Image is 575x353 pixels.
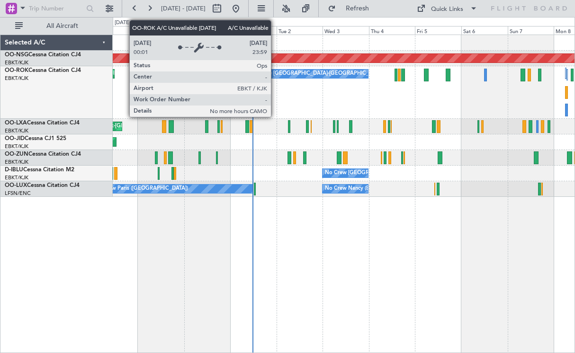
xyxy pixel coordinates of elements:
a: EBKT/KJK [5,174,28,181]
a: D-IBLUCessna Citation M2 [5,167,74,173]
a: OO-ZUNCessna Citation CJ4 [5,151,81,157]
button: Quick Links [412,1,482,16]
span: OO-NSG [5,52,28,58]
div: No Crew Nancy (Essey) [325,182,381,196]
div: Sat 6 [461,26,508,35]
div: Sat 30 [138,26,184,35]
div: [DATE] [232,19,248,27]
div: No Crew [GEOGRAPHIC_DATA] ([GEOGRAPHIC_DATA] National) [325,166,484,180]
div: Sun 31 [184,26,231,35]
span: [DATE] - [DATE] [161,4,206,13]
div: Tue 2 [277,26,323,35]
a: EBKT/KJK [5,59,28,66]
div: A/C Unavailable [GEOGRAPHIC_DATA]-[GEOGRAPHIC_DATA] [233,67,384,81]
button: Refresh [323,1,380,16]
span: D-IBLU [5,167,23,173]
button: All Aircraft [10,18,103,34]
a: LFSN/ENC [5,190,31,197]
div: Wed 3 [323,26,369,35]
div: No Crew Paris ([GEOGRAPHIC_DATA]) [94,182,188,196]
div: Thu 4 [369,26,415,35]
a: EBKT/KJK [5,75,28,82]
a: OO-NSGCessna Citation CJ4 [5,52,81,58]
div: [DATE] [115,19,131,27]
span: OO-ROK [5,68,28,73]
span: OO-LXA [5,120,27,126]
span: OO-ZUN [5,151,28,157]
div: Quick Links [431,5,463,14]
span: OO-LUX [5,183,27,188]
div: Planned Maint Kortrijk-[GEOGRAPHIC_DATA] [59,119,170,133]
div: Fri 5 [415,26,461,35]
a: EBKT/KJK [5,143,28,150]
a: OO-JIDCessna CJ1 525 [5,136,66,141]
div: Planned Maint Kortrijk-[GEOGRAPHIC_DATA] [113,67,224,81]
div: Sun 7 [508,26,554,35]
div: Fri 29 [92,26,138,35]
span: All Aircraft [25,23,100,29]
a: OO-LXACessna Citation CJ4 [5,120,80,126]
input: Trip Number [29,1,83,16]
a: EBKT/KJK [5,127,28,134]
a: OO-ROKCessna Citation CJ4 [5,68,81,73]
span: Refresh [338,5,377,12]
a: EBKT/KJK [5,159,28,166]
div: Mon 1 [230,26,277,35]
span: OO-JID [5,136,25,141]
a: OO-LUXCessna Citation CJ4 [5,183,80,188]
